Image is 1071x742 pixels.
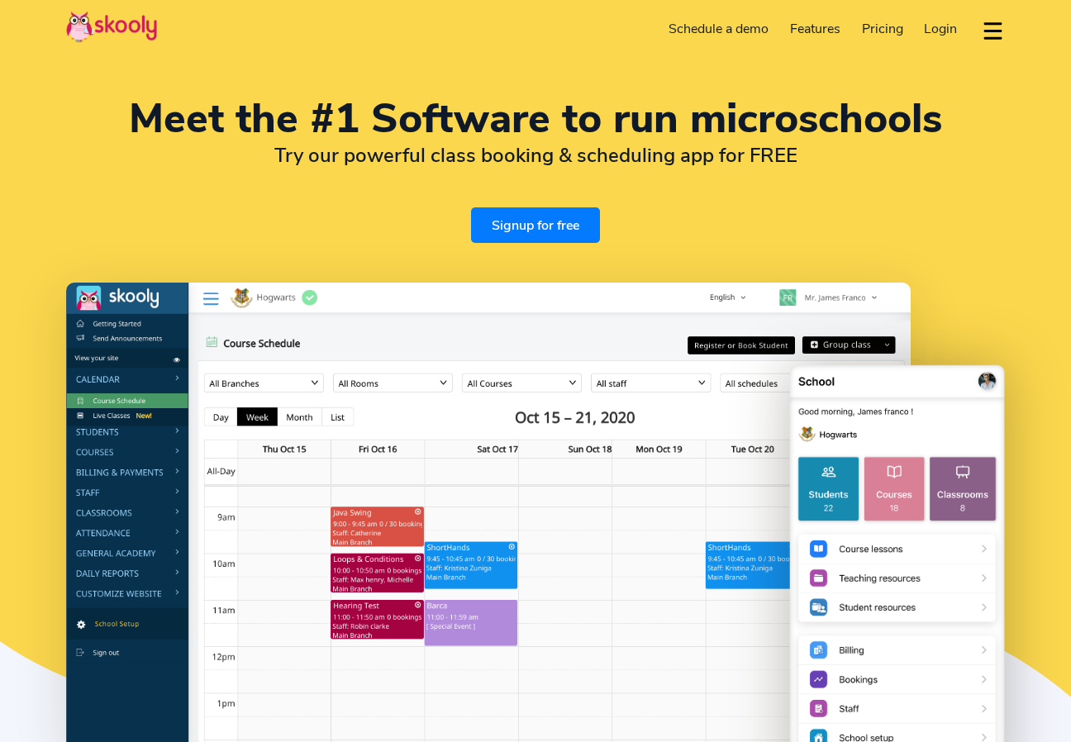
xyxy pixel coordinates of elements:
[66,11,157,43] img: Skooly
[779,16,851,42] a: Features
[471,207,600,243] a: Signup for free
[66,143,1005,168] h2: Try our powerful class booking & scheduling app for FREE
[659,16,780,42] a: Schedule a demo
[913,16,968,42] a: Login
[981,12,1005,50] button: dropdown menu
[862,20,903,38] span: Pricing
[66,99,1005,139] h1: Meet the #1 Software to run microschools
[851,16,914,42] a: Pricing
[924,20,957,38] span: Login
